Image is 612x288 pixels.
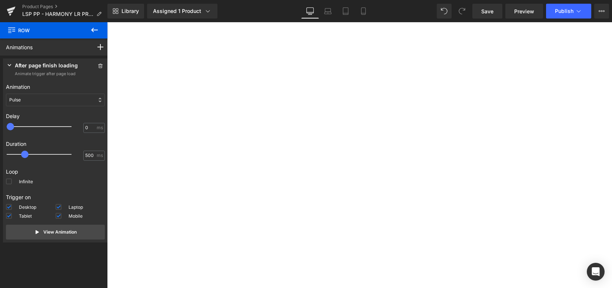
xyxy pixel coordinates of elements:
[6,140,105,148] p: Duration
[594,4,609,19] button: More
[56,213,83,222] label: Mobile
[97,152,103,159] span: ms
[122,8,139,14] span: Library
[6,112,105,120] p: Delay
[6,83,105,91] p: Animation
[56,204,83,213] label: Laptop
[107,4,144,19] a: New Library
[22,4,107,10] a: Product Pages
[437,4,452,19] button: Undo
[587,263,605,281] div: Open Intercom Messenger
[6,168,105,175] p: Loop
[9,97,21,103] p: Pulse
[6,193,105,201] p: Trigger on
[514,7,534,15] span: Preview
[15,71,78,77] p: Animate trigger after page load
[6,213,32,222] label: Tablet
[97,124,103,131] span: ms
[43,229,77,235] p: View Animation
[546,4,591,19] button: Publish
[337,4,355,19] a: Tablet
[301,4,319,19] a: Desktop
[107,22,612,288] iframe: To enrich screen reader interactions, please activate Accessibility in Grammarly extension settings
[6,178,33,187] label: Infinite
[15,61,78,71] p: After page finish loading
[153,7,212,15] div: Assigned 1 Product
[505,4,543,19] a: Preview
[481,7,493,15] span: Save
[455,4,469,19] button: Redo
[555,8,573,14] span: Publish
[6,225,105,240] button: View Animation
[355,4,372,19] a: Mobile
[6,204,36,213] label: Desktop
[319,4,337,19] a: Laptop
[7,22,82,38] span: Row
[6,43,33,51] a: Animations
[22,11,93,17] span: LSP PP - HARMONY LR PRESETS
